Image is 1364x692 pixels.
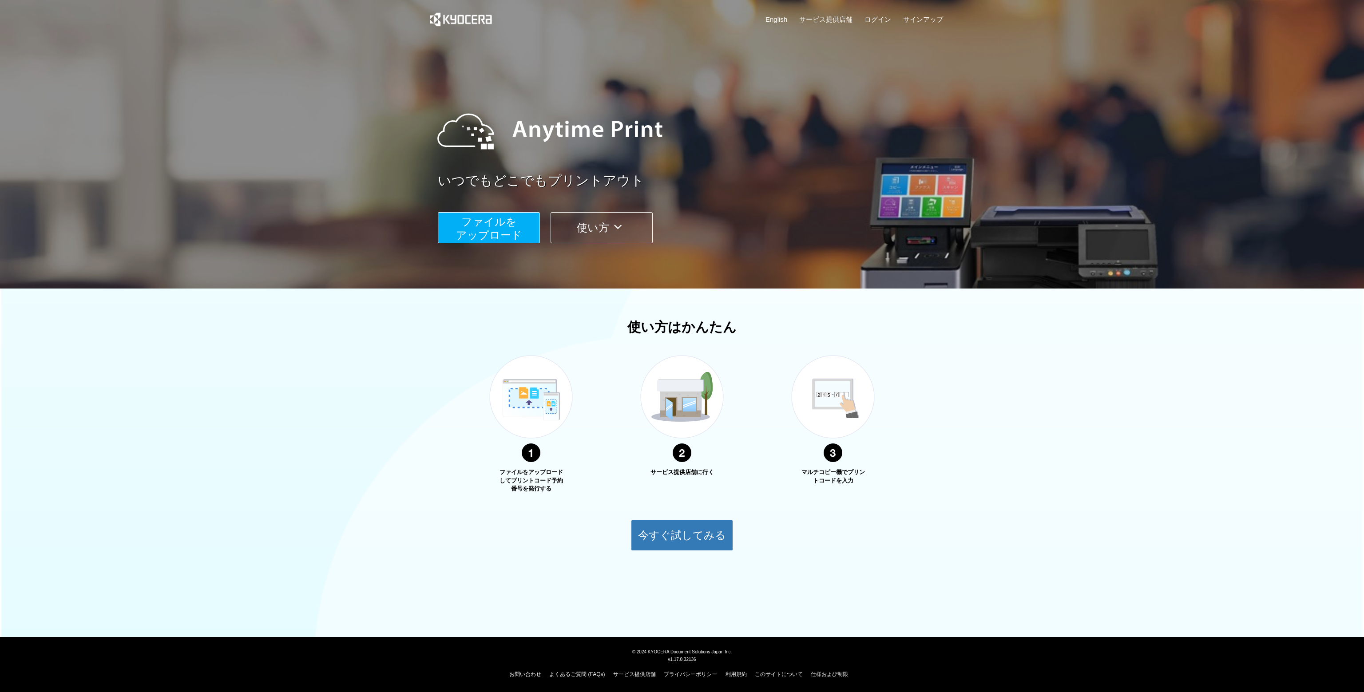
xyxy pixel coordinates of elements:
span: v1.17.0.32136 [668,656,696,662]
a: このサイトについて [755,671,803,677]
p: ファイルをアップロードしてプリントコード予約番号を発行する [498,468,564,493]
p: サービス提供店舗に行く [649,468,715,477]
a: 利用規約 [726,671,747,677]
a: サービス提供店舗 [613,671,656,677]
a: いつでもどこでもプリントアウト [438,171,948,190]
a: English [765,15,787,24]
span: © 2024 KYOCERA Document Solutions Japan Inc. [632,649,732,654]
a: よくあるご質問 (FAQs) [549,671,605,677]
a: サービス提供店舗 [799,15,852,24]
p: マルチコピー機でプリントコードを入力 [800,468,866,485]
a: サインアップ [903,15,943,24]
span: ファイルを ​​アップロード [456,216,522,241]
a: プライバシーポリシー [664,671,717,677]
button: 今すぐ試してみる [631,520,733,551]
a: ログイン [864,15,891,24]
button: 使い方 [551,212,653,243]
button: ファイルを​​アップロード [438,212,540,243]
a: 仕様および制限 [811,671,848,677]
a: お問い合わせ [509,671,541,677]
